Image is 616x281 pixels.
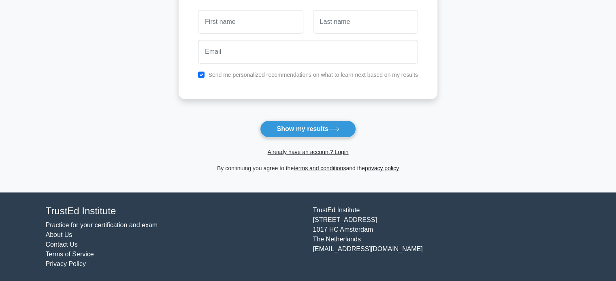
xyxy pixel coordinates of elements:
h4: TrustEd Institute [46,205,303,217]
a: privacy policy [365,165,399,171]
a: Terms of Service [46,251,94,258]
a: Privacy Policy [46,260,86,267]
div: By continuing you agree to the and the [174,163,442,173]
button: Show my results [260,120,356,137]
input: Last name [313,10,418,34]
a: Contact Us [46,241,78,248]
a: terms and conditions [294,165,346,171]
div: TrustEd Institute [STREET_ADDRESS] 1017 HC Amsterdam The Netherlands [EMAIL_ADDRESS][DOMAIN_NAME] [308,205,576,269]
input: First name [198,10,303,34]
a: About Us [46,231,72,238]
a: Already have an account? Login [267,149,348,155]
input: Email [198,40,418,63]
label: Send me personalized recommendations on what to learn next based on my results [208,72,418,78]
a: Practice for your certification and exam [46,222,158,228]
